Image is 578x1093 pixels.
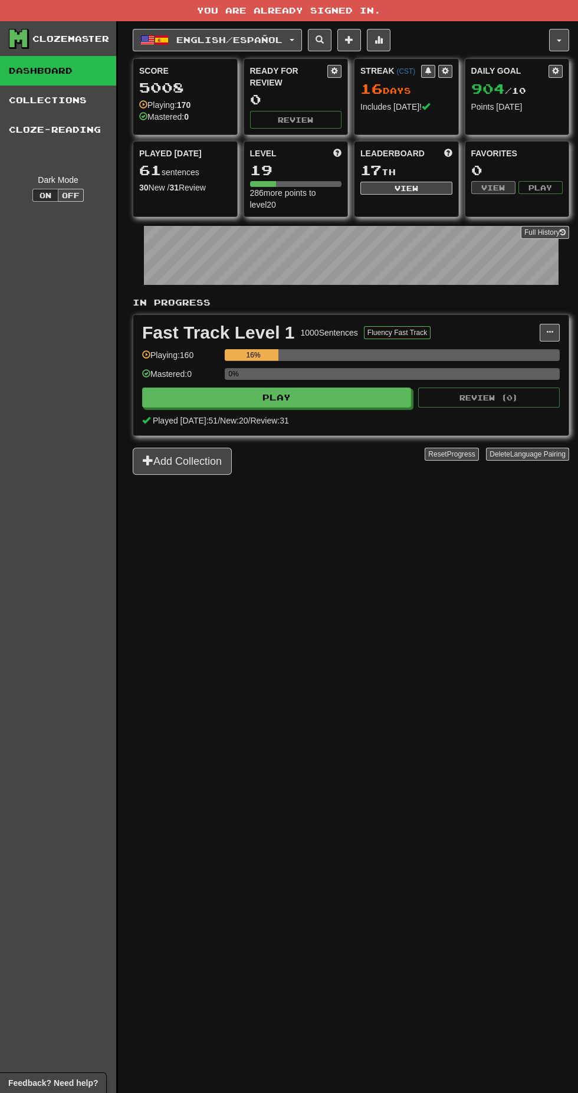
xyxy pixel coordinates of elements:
button: Review [250,111,342,129]
div: Clozemaster [32,33,109,45]
div: Streak [360,65,421,77]
div: 286 more points to level 20 [250,187,342,211]
div: Fast Track Level 1 [142,324,295,342]
button: English/Español [133,29,302,51]
span: Played [DATE]: 51 [153,416,218,425]
div: th [360,163,452,178]
span: Language Pairing [510,450,566,458]
button: Play [518,181,563,194]
span: / [248,416,251,425]
span: 16 [360,80,383,97]
div: sentences [139,163,231,178]
span: Review: 31 [250,416,288,425]
span: 17 [360,162,382,178]
a: (CST) [396,67,415,76]
button: Fluency Fast Track [364,326,431,339]
div: 1000 Sentences [301,327,358,339]
button: Off [58,189,84,202]
strong: 170 [177,100,191,110]
span: Progress [447,450,475,458]
div: Playing: 160 [142,349,219,369]
button: View [360,182,452,195]
div: Includes [DATE]! [360,101,452,113]
span: 904 [471,80,505,97]
span: New: 20 [220,416,248,425]
span: Score more points to level up [333,147,341,159]
div: Favorites [471,147,563,159]
span: Level [250,147,277,159]
span: Played [DATE] [139,147,202,159]
span: Open feedback widget [8,1077,98,1089]
div: 16% [228,349,278,361]
div: Score [139,65,231,77]
button: Add sentence to collection [337,29,361,51]
div: Mastered: [139,111,189,123]
div: Dark Mode [9,174,107,186]
span: / 10 [471,86,526,96]
span: / [218,416,220,425]
div: New / Review [139,182,231,193]
strong: 0 [184,112,189,122]
span: Leaderboard [360,147,425,159]
button: DeleteLanguage Pairing [486,448,569,461]
div: Mastered: 0 [142,368,219,388]
button: View [471,181,515,194]
div: Playing: [139,99,191,111]
p: In Progress [133,297,569,308]
div: Day s [360,81,452,97]
button: On [32,189,58,202]
a: Full History [521,226,569,239]
div: 0 [471,163,563,178]
button: Review (0) [418,388,560,408]
button: Search sentences [308,29,331,51]
strong: 31 [169,183,179,192]
span: This week in points, UTC [444,147,452,159]
div: Points [DATE] [471,101,563,113]
strong: 30 [139,183,149,192]
span: 61 [139,162,162,178]
button: Play [142,388,411,408]
button: ResetProgress [425,448,478,461]
button: Add Collection [133,448,232,475]
div: 5008 [139,80,231,95]
div: Ready for Review [250,65,328,88]
button: More stats [367,29,390,51]
div: 19 [250,163,342,178]
div: 0 [250,92,342,107]
div: Daily Goal [471,65,549,78]
span: English / Español [176,35,283,45]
